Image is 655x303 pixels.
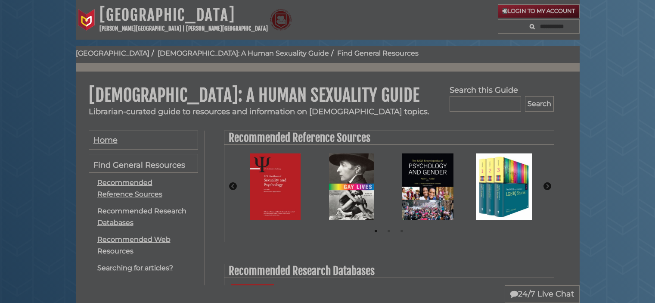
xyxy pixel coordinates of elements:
a: [PERSON_NAME][GEOGRAPHIC_DATA] [186,25,268,32]
a: Sociological Abstracts (ProQuest) [276,285,404,295]
button: Search [525,96,554,112]
img: Calvin University [76,9,97,31]
button: Search [527,20,537,31]
a: Recommended Research Databases [97,207,186,227]
img: Gay Lives [325,149,379,225]
button: 3 of 3 [397,227,406,235]
button: 24/7 Live Chat [505,285,580,303]
span: Home [93,135,118,145]
a: Recommended Web Resources [97,235,171,255]
h1: [DEMOGRAPHIC_DATA]: A Human Sexuality Guide [76,72,580,106]
button: Next [543,182,552,191]
img: The Sage Encyclopedia of LGBTQ Studies [472,149,536,225]
span: Find General Resources [93,160,185,170]
a: Searching for articles? [97,264,173,272]
img: The Sage Encyclopedia of Psychology and Gender [397,149,458,225]
img: APAs Handbook of Sexuality and Psychology [245,149,305,225]
li: Find General Resources [329,48,419,59]
img: Calvin Theological Seminary [270,9,292,31]
button: 2 of 3 [385,227,393,235]
a: [GEOGRAPHIC_DATA] [99,6,235,25]
h2: Recommended Research Databases [224,264,554,278]
a: Login to My Account [498,4,580,18]
a: Home [89,131,198,150]
a: [PERSON_NAME][GEOGRAPHIC_DATA] [99,25,181,32]
i: Search [530,24,535,29]
span: Librarian-curated guide to resources and information on [DEMOGRAPHIC_DATA] topics. [89,107,429,116]
a: Find General Resources [89,154,198,173]
span: | [183,25,185,32]
nav: breadcrumb [76,48,580,72]
button: 1 of 3 [372,227,380,235]
a: [GEOGRAPHIC_DATA] [76,49,149,57]
h2: Recommended Reference Sources [224,131,554,145]
span: Same-Sex Marriage [93,291,170,300]
button: Previous [229,182,237,191]
a: Recommended Reference Sources [97,178,162,198]
a: [DEMOGRAPHIC_DATA]: A Human Sexuality Guide [158,49,329,57]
